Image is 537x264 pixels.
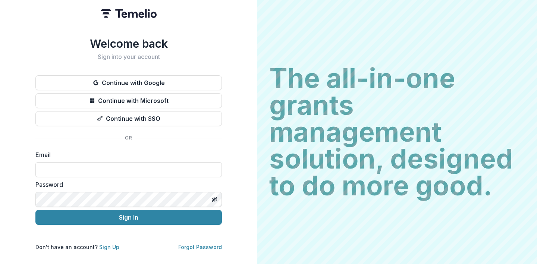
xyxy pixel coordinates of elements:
button: Continue with SSO [35,111,222,126]
a: Forgot Password [178,244,222,250]
h1: Welcome back [35,37,222,50]
h2: Sign into your account [35,53,222,60]
label: Email [35,150,217,159]
button: Toggle password visibility [208,194,220,205]
label: Password [35,180,217,189]
a: Sign Up [99,244,119,250]
button: Continue with Google [35,75,222,90]
button: Continue with Microsoft [35,93,222,108]
img: Temelio [101,9,157,18]
button: Sign In [35,210,222,225]
p: Don't have an account? [35,243,119,251]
